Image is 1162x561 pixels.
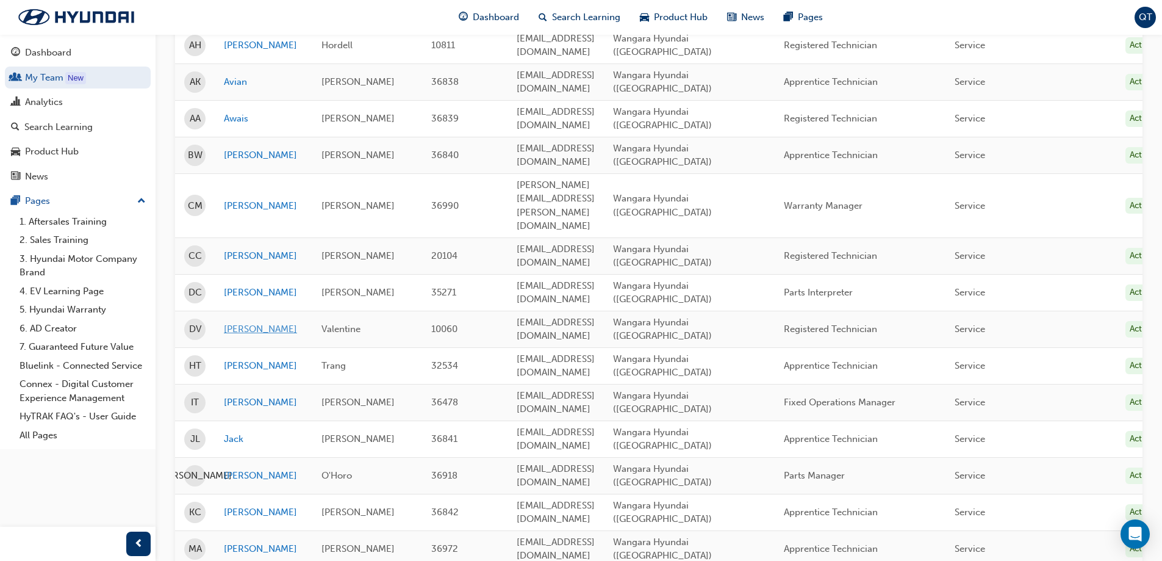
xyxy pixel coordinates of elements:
[321,360,346,371] span: Trang
[224,38,303,52] a: [PERSON_NAME]
[1125,431,1157,447] div: Active
[25,145,79,159] div: Product Hub
[955,507,985,518] span: Service
[613,143,712,168] span: Wangara Hyundai ([GEOGRAPHIC_DATA])
[321,470,352,481] span: O'Horo
[15,282,151,301] a: 4. EV Learning Page
[224,432,303,446] a: Jack
[5,190,151,212] button: Pages
[613,244,712,269] span: Wangara Hyundai ([GEOGRAPHIC_DATA])
[955,397,985,408] span: Service
[741,10,764,24] span: News
[613,353,712,378] span: Wangara Hyundai ([GEOGRAPHIC_DATA])
[784,40,877,51] span: Registered Technician
[321,543,395,554] span: [PERSON_NAME]
[15,375,151,407] a: Connex - Digital Customer Experience Management
[65,72,86,84] div: Tooltip anchor
[1125,358,1157,374] div: Active
[784,200,863,211] span: Warranty Manager
[654,10,708,24] span: Product Hub
[321,76,395,87] span: [PERSON_NAME]
[11,147,20,157] span: car-icon
[517,143,595,168] span: [EMAIL_ADDRESS][DOMAIN_NAME]
[188,199,203,213] span: CM
[189,322,201,336] span: DV
[784,360,878,371] span: Apprentice Technician
[11,48,20,59] span: guage-icon
[784,507,878,518] span: Apprentice Technician
[431,113,459,124] span: 36839
[188,286,202,300] span: DC
[5,39,151,190] button: DashboardMy TeamAnalyticsSearch LearningProduct HubNews
[517,353,595,378] span: [EMAIL_ADDRESS][DOMAIN_NAME]
[1125,321,1157,338] div: Active
[517,390,595,415] span: [EMAIL_ADDRESS][DOMAIN_NAME]
[15,300,151,319] a: 5. Hyundai Warranty
[224,148,303,162] a: [PERSON_NAME]
[431,250,457,261] span: 20104
[449,5,529,30] a: guage-iconDashboard
[613,500,712,525] span: Wangara Hyundai ([GEOGRAPHIC_DATA])
[159,469,232,483] span: [PERSON_NAME]
[224,542,303,556] a: [PERSON_NAME]
[955,360,985,371] span: Service
[784,397,895,408] span: Fixed Operations Manager
[955,200,985,211] span: Service
[955,40,985,51] span: Service
[1125,284,1157,301] div: Active
[224,322,303,336] a: [PERSON_NAME]
[784,76,878,87] span: Apprentice Technician
[955,324,985,335] span: Service
[613,193,712,218] span: Wangara Hyundai ([GEOGRAPHIC_DATA])
[955,150,985,161] span: Service
[15,357,151,375] a: Bluelink - Connected Service
[784,287,853,298] span: Parts Interpreter
[190,75,201,89] span: AK
[459,10,468,25] span: guage-icon
[1125,110,1157,127] div: Active
[137,194,146,209] span: up-icon
[517,70,595,95] span: [EMAIL_ADDRESS][DOMAIN_NAME]
[517,179,595,232] span: [PERSON_NAME][EMAIL_ADDRESS][PERSON_NAME][DOMAIN_NAME]
[1125,248,1157,264] div: Active
[1135,7,1156,28] button: QT
[15,212,151,231] a: 1. Aftersales Training
[5,140,151,163] a: Product Hub
[190,432,200,446] span: JL
[25,170,48,184] div: News
[24,120,93,134] div: Search Learning
[431,470,457,481] span: 36918
[517,280,595,305] span: [EMAIL_ADDRESS][DOMAIN_NAME]
[321,507,395,518] span: [PERSON_NAME]
[15,250,151,282] a: 3. Hyundai Motor Company Brand
[6,4,146,30] img: Trak
[517,106,595,131] span: [EMAIL_ADDRESS][DOMAIN_NAME]
[321,397,395,408] span: [PERSON_NAME]
[431,543,458,554] span: 36972
[321,324,360,335] span: Valentine
[727,10,736,25] span: news-icon
[613,280,712,305] span: Wangara Hyundai ([GEOGRAPHIC_DATA])
[15,231,151,250] a: 2. Sales Training
[190,112,201,126] span: AA
[529,5,630,30] a: search-iconSearch Learning
[321,287,395,298] span: [PERSON_NAME]
[784,150,878,161] span: Apprentice Technician
[613,427,712,452] span: Wangara Hyundai ([GEOGRAPHIC_DATA])
[539,10,547,25] span: search-icon
[5,116,151,139] a: Search Learning
[188,249,202,263] span: CC
[11,172,20,183] span: news-icon
[955,470,985,481] span: Service
[517,500,595,525] span: [EMAIL_ADDRESS][DOMAIN_NAME]
[517,244,595,269] span: [EMAIL_ADDRESS][DOMAIN_NAME]
[11,97,20,108] span: chart-icon
[191,396,199,410] span: IT
[717,5,774,30] a: news-iconNews
[431,287,456,298] span: 35271
[784,10,793,25] span: pages-icon
[1125,37,1157,54] div: Active
[321,113,395,124] span: [PERSON_NAME]
[321,150,395,161] span: [PERSON_NAME]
